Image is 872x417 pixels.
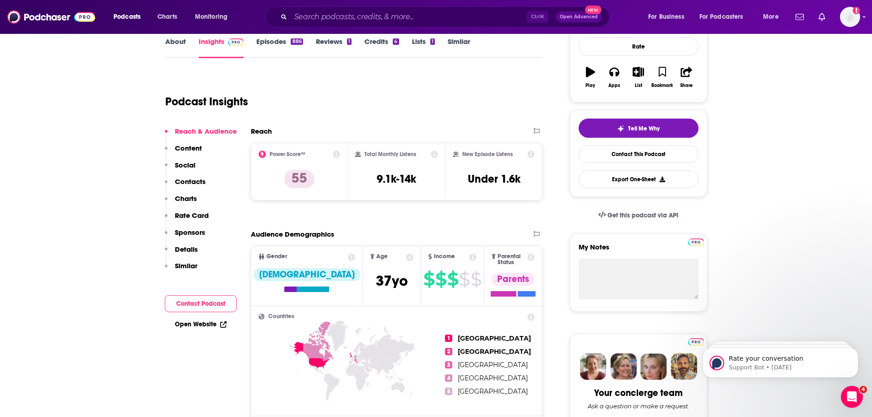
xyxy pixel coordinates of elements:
img: Jon Profile [671,353,697,380]
div: Parents [492,273,535,286]
span: 4 [445,374,452,382]
h3: Under 1.6k [468,172,520,186]
span: 3 [445,361,452,368]
button: Export One-Sheet [579,170,699,188]
span: Get this podcast via API [607,211,678,219]
h2: Audience Demographics [251,230,334,238]
a: Contact This Podcast [579,145,699,163]
img: User Profile [840,7,860,27]
img: Barbara Profile [610,353,637,380]
img: Sydney Profile [580,353,607,380]
div: Share [680,83,693,88]
span: 2 [445,348,452,355]
a: Pro website [688,337,704,346]
p: Sponsors [175,228,205,237]
button: List [626,61,650,94]
a: Lists1 [412,37,435,58]
span: $ [435,272,446,287]
button: Show profile menu [840,7,860,27]
button: Content [165,144,202,161]
a: Pro website [688,237,704,246]
span: Parental Status [498,254,526,265]
button: Charts [165,194,197,211]
a: Show notifications dropdown [815,9,829,25]
iframe: Intercom notifications message [689,328,872,392]
p: Details [175,245,198,254]
img: Podchaser Pro [228,38,244,46]
button: tell me why sparkleTell Me Why [579,119,699,138]
div: [DEMOGRAPHIC_DATA] [254,268,360,281]
button: open menu [757,10,790,24]
h2: Total Monthly Listens [364,151,416,157]
img: Podchaser - Follow, Share and Rate Podcasts [7,8,95,26]
p: Social [175,161,195,169]
span: Open Advanced [560,15,598,19]
span: Logged in as dbartlett [840,7,860,27]
span: 5 [445,388,452,395]
a: Reviews1 [316,37,352,58]
span: Gender [266,254,287,260]
span: 4 [860,386,867,393]
p: 55 [284,170,314,188]
a: Get this podcast via API [591,204,686,227]
svg: Add a profile image [853,7,860,14]
input: Search podcasts, credits, & more... [291,10,527,24]
span: Podcasts [114,11,141,23]
h3: 9.1k-14k [377,172,416,186]
span: Tell Me Why [628,125,660,132]
p: Reach & Audience [175,127,237,135]
span: For Business [648,11,684,23]
p: Rate Card [175,211,209,220]
button: open menu [107,10,152,24]
span: More [763,11,779,23]
p: Contacts [175,177,206,186]
a: InsightsPodchaser Pro [199,37,244,58]
button: Sponsors [165,228,205,245]
span: [GEOGRAPHIC_DATA] [458,347,531,356]
div: Ask a question or make a request. [588,402,689,410]
button: Details [165,245,198,262]
img: Podchaser Pro [688,338,704,346]
div: 886 [291,38,303,45]
span: [GEOGRAPHIC_DATA] [458,361,528,369]
h1: Podcast Insights [165,95,248,108]
p: Similar [175,261,197,270]
h2: New Episode Listens [462,151,513,157]
span: For Podcasters [699,11,743,23]
span: Ctrl K [527,11,548,23]
p: Charts [175,194,197,203]
span: [GEOGRAPHIC_DATA] [458,334,531,342]
span: $ [459,272,470,287]
label: My Notes [579,243,699,259]
h2: Power Score™ [270,151,305,157]
a: About [165,37,186,58]
button: Bookmark [650,61,674,94]
button: Social [165,161,195,178]
span: Countries [268,314,294,320]
iframe: Intercom live chat [841,386,863,408]
h2: Reach [251,127,272,135]
a: Open Website [175,320,227,328]
button: Reach & Audience [165,127,237,144]
img: Jules Profile [640,353,667,380]
span: $ [447,272,458,287]
div: Bookmark [651,83,673,88]
button: Contact Podcast [165,295,237,312]
span: $ [471,272,481,287]
button: Apps [602,61,626,94]
button: Play [579,61,602,94]
button: Share [674,61,698,94]
span: Income [434,254,455,260]
button: Rate Card [165,211,209,228]
span: $ [423,272,434,287]
span: Age [376,254,388,260]
a: Show notifications dropdown [792,9,807,25]
span: New [585,5,601,14]
span: 37 yo [376,272,408,290]
a: Credits4 [364,37,399,58]
button: Similar [165,261,197,278]
div: 1 [347,38,352,45]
